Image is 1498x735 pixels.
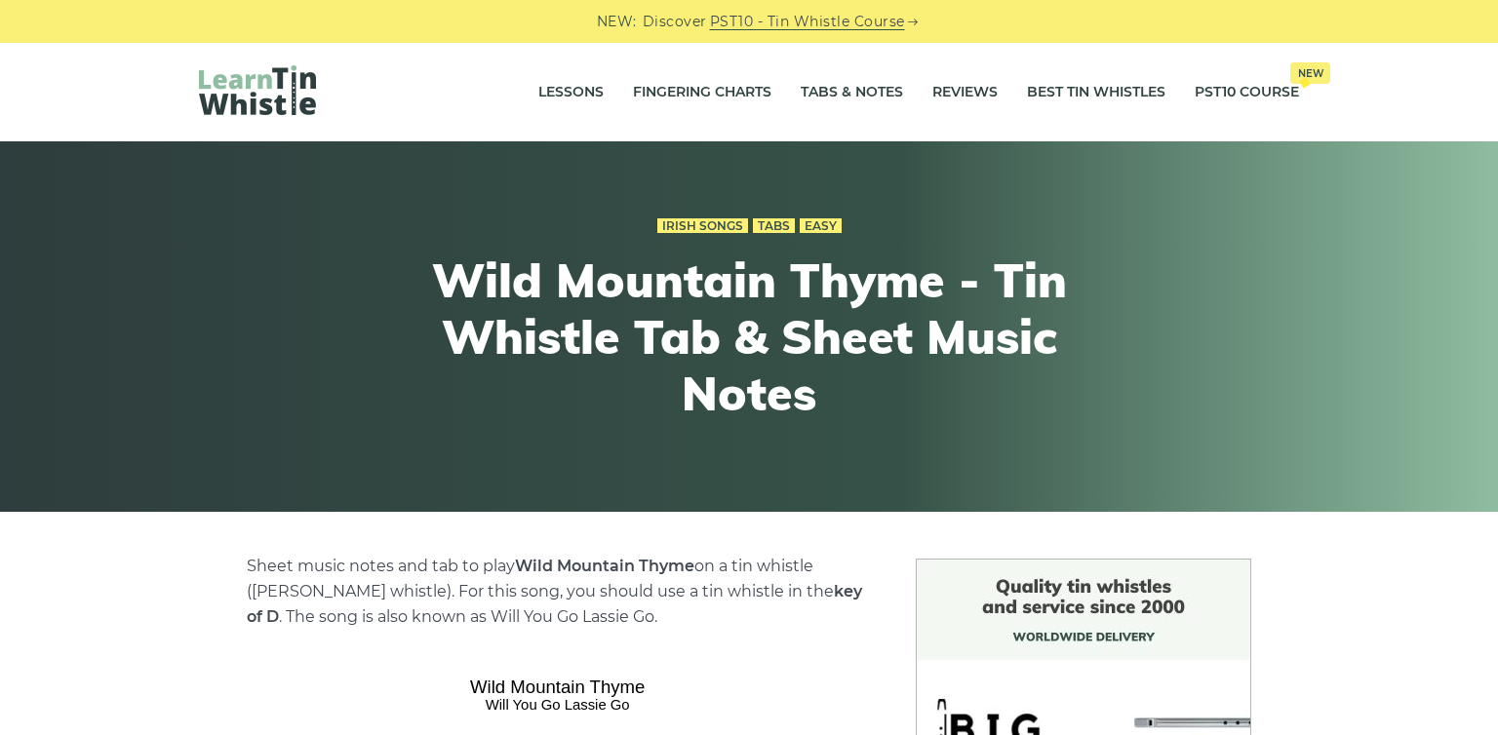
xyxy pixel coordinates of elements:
[538,68,604,117] a: Lessons
[247,554,869,630] p: Sheet music notes and tab to play on a tin whistle ([PERSON_NAME] whistle). For this song, you sh...
[1290,62,1330,84] span: New
[1195,68,1299,117] a: PST10 CourseNew
[515,557,694,575] strong: Wild Mountain Thyme
[1027,68,1165,117] a: Best Tin Whistles
[801,68,903,117] a: Tabs & Notes
[932,68,998,117] a: Reviews
[800,218,842,234] a: Easy
[199,65,316,115] img: LearnTinWhistle.com
[633,68,771,117] a: Fingering Charts
[657,218,748,234] a: Irish Songs
[390,252,1108,421] h1: Wild Mountain Thyme - Tin Whistle Tab & Sheet Music Notes
[753,218,795,234] a: Tabs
